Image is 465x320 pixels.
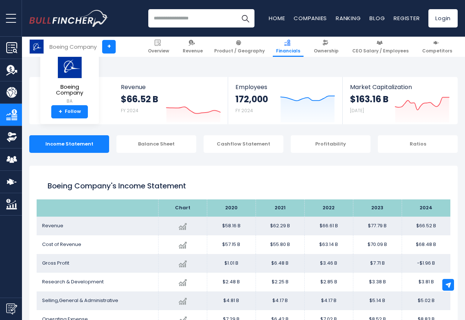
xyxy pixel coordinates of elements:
td: $63.14 B [304,235,353,254]
a: Ownership [310,37,342,57]
img: Ownership [6,132,17,143]
td: $7.71 B [353,254,402,273]
div: Profitability [291,135,371,153]
span: Market Capitalization [350,84,450,91]
span: Selling,General & Administrative [42,297,118,304]
td: -$1.96 B [402,254,450,273]
th: 2022 [304,199,353,217]
span: Revenue [121,84,221,91]
div: Cashflow Statement [204,135,283,153]
div: Balance Sheet [116,135,196,153]
h1: Boeing Company's Income Statement [48,180,439,191]
a: Financials [273,37,304,57]
a: Go to homepage [29,10,108,27]
td: $1.01 B [207,254,256,273]
span: Product / Geography [214,48,265,54]
td: $4.81 B [207,291,256,310]
span: Financials [276,48,300,54]
small: FY 2024 [121,107,138,114]
div: Boeing Company [49,43,97,51]
th: 2021 [256,199,304,217]
span: Competitors [422,48,452,54]
td: $66.52 B [402,217,450,235]
span: Revenue [42,222,63,229]
a: CEO Salary / Employees [349,37,412,57]
td: $4.17 B [256,291,304,310]
img: BA logo [57,54,82,78]
strong: + [59,108,62,115]
a: Companies [294,14,327,22]
img: BA logo [30,40,44,54]
button: Search [236,9,254,27]
th: Chart [158,199,207,217]
span: Overview [148,48,169,54]
span: Boeing Company [46,84,93,96]
img: Bullfincher logo [29,10,108,27]
a: Competitors [419,37,455,57]
span: CEO Salary / Employees [352,48,409,54]
td: $3.81 B [402,273,450,291]
a: Register [394,14,420,22]
a: Home [269,14,285,22]
th: 2023 [353,199,402,217]
td: $77.79 B [353,217,402,235]
a: Revenue $66.52 B FY 2024 [114,77,228,124]
a: Blog [369,14,385,22]
td: $58.16 B [207,217,256,235]
td: $3.38 B [353,273,402,291]
span: Gross Profit [42,260,69,266]
div: Ratios [378,135,458,153]
a: Overview [145,37,172,57]
td: $2.25 B [256,273,304,291]
small: FY 2024 [235,107,253,114]
strong: 172,000 [235,93,268,105]
span: Research & Development [42,278,104,285]
td: $55.80 B [256,235,304,254]
div: Income Statement [29,135,109,153]
a: Market Capitalization $163.16 B [DATE] [343,77,457,124]
th: 2020 [207,199,256,217]
td: $4.17 B [304,291,353,310]
strong: $163.16 B [350,93,388,105]
a: +Follow [51,105,88,118]
small: BA [46,98,93,104]
th: 2024 [402,199,450,217]
a: Login [428,9,458,27]
td: $57.15 B [207,235,256,254]
span: Revenue [183,48,203,54]
td: $5.02 B [402,291,450,310]
td: $6.48 B [256,254,304,273]
small: [DATE] [350,107,364,114]
a: Product / Geography [211,37,268,57]
span: Ownership [314,48,339,54]
a: Boeing Company BA [46,54,93,105]
td: $70.09 B [353,235,402,254]
a: Ranking [336,14,361,22]
td: $5.14 B [353,291,402,310]
td: $62.29 B [256,217,304,235]
td: $66.61 B [304,217,353,235]
span: Employees [235,84,335,91]
span: Cost of Revenue [42,241,81,248]
strong: $66.52 B [121,93,158,105]
a: + [102,40,116,54]
td: $2.85 B [304,273,353,291]
a: Employees 172,000 FY 2024 [228,77,342,124]
td: $68.48 B [402,235,450,254]
a: Revenue [179,37,206,57]
td: $2.48 B [207,273,256,291]
td: $3.46 B [304,254,353,273]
